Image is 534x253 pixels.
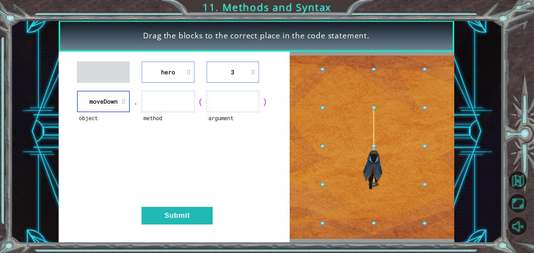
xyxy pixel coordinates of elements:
[142,207,213,224] button: Submit
[509,217,527,235] button: Unmute
[259,96,271,107] div: )
[130,96,142,107] div: .
[142,112,194,134] div: method
[77,112,130,134] div: object
[195,96,206,107] div: (
[142,61,194,83] li: hero
[206,61,259,83] li: 3
[77,91,130,112] li: moveDown
[206,112,259,134] div: argument
[143,31,369,41] span: Drag the blocks to the correct place in the code statement.
[509,172,527,189] button: Back to Map
[510,169,534,192] a: Back to Map
[509,194,527,212] button: Maximize Browser
[290,56,454,239] img: Interactive Art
